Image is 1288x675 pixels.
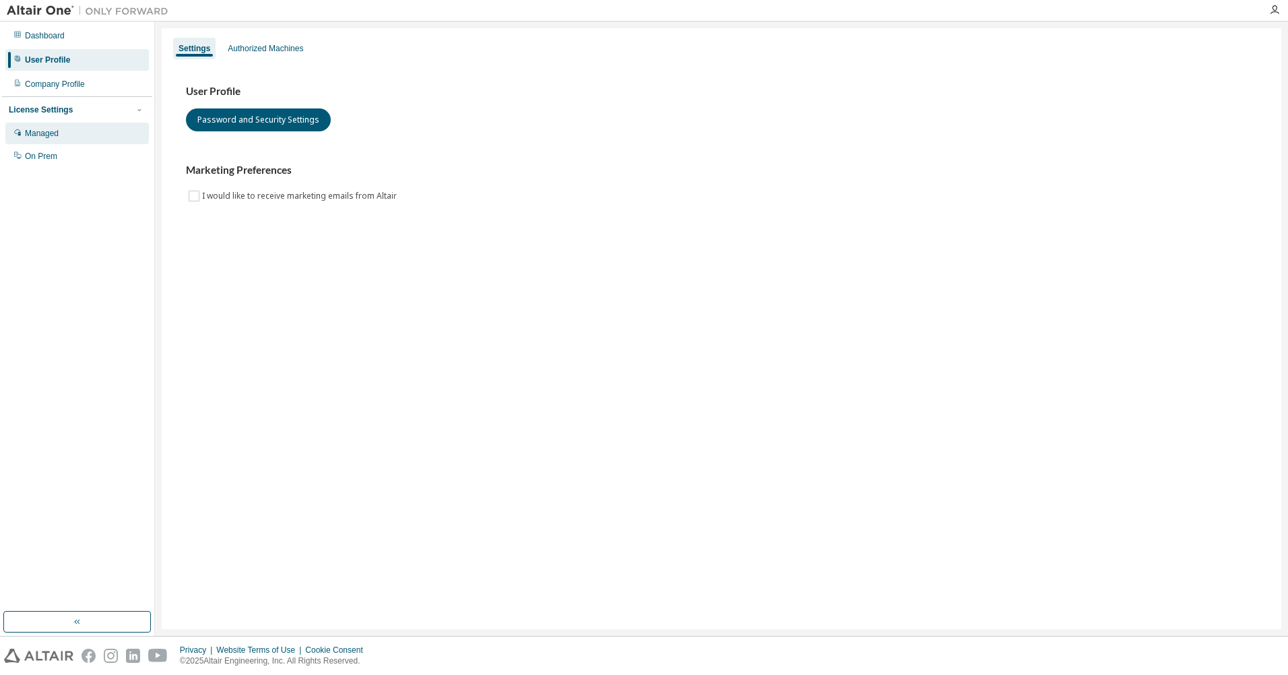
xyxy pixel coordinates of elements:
img: linkedin.svg [126,649,140,663]
div: Managed [25,128,59,139]
h3: User Profile [186,85,1257,98]
img: altair_logo.svg [4,649,73,663]
div: Privacy [180,645,216,655]
div: Cookie Consent [305,645,371,655]
div: License Settings [9,104,73,115]
div: Dashboard [25,30,65,41]
p: © 2025 Altair Engineering, Inc. All Rights Reserved. [180,655,371,667]
img: youtube.svg [148,649,168,663]
img: facebook.svg [82,649,96,663]
div: Website Terms of Use [216,645,305,655]
h3: Marketing Preferences [186,164,1257,177]
div: On Prem [25,151,57,162]
img: instagram.svg [104,649,118,663]
div: Company Profile [25,79,85,90]
button: Password and Security Settings [186,108,331,131]
label: I would like to receive marketing emails from Altair [202,188,399,204]
div: User Profile [25,55,70,65]
div: Authorized Machines [228,43,303,54]
img: Altair One [7,4,175,18]
div: Settings [179,43,210,54]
